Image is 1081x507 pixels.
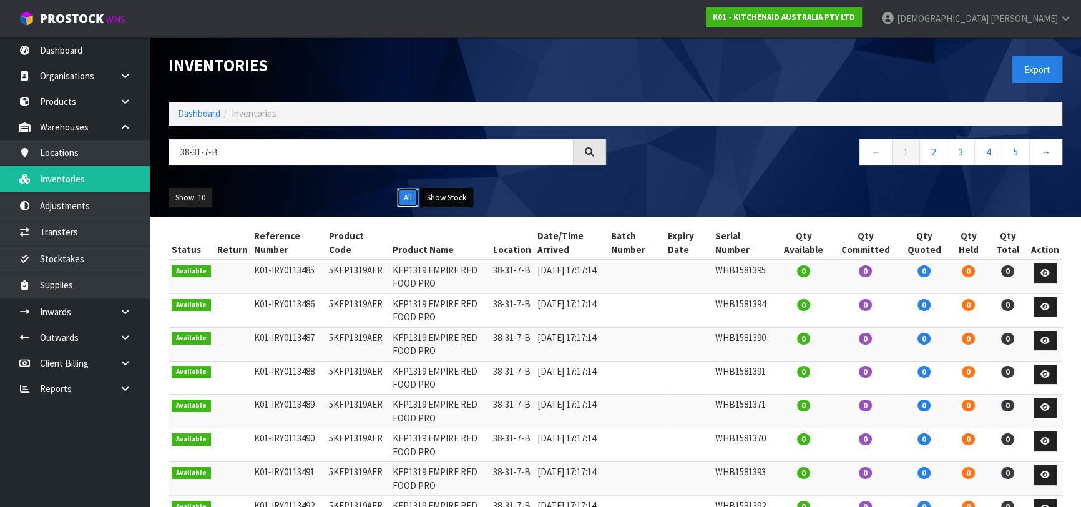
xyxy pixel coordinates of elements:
[712,462,776,496] td: WHB1581393
[1001,299,1014,311] span: 0
[897,12,989,24] span: [DEMOGRAPHIC_DATA]
[172,366,211,378] span: Available
[712,395,776,428] td: WHB1581371
[919,139,947,165] a: 2
[172,433,211,446] span: Available
[169,226,214,260] th: Status
[326,293,389,327] td: 5KFP1319AER
[917,265,931,277] span: 0
[712,327,776,361] td: WHB1581390
[534,293,608,327] td: [DATE] 17:17:14
[490,361,534,395] td: 38-31-7-B
[962,299,975,311] span: 0
[389,462,489,496] td: KFP1319 EMPIRE RED FOOD PRO
[172,265,211,278] span: Available
[389,361,489,395] td: KFP1319 EMPIRE RED FOOD PRO
[172,400,211,412] span: Available
[1001,366,1014,378] span: 0
[389,226,489,260] th: Product Name
[534,260,608,293] td: [DATE] 17:17:14
[917,467,931,479] span: 0
[1001,433,1014,445] span: 0
[172,467,211,480] span: Available
[1001,333,1014,345] span: 0
[713,12,855,22] strong: K01 - KITCHENAID AUSTRALIA PTY LTD
[534,395,608,428] td: [DATE] 17:17:14
[797,265,810,277] span: 0
[397,188,419,208] button: All
[917,400,931,411] span: 0
[214,226,251,260] th: Return
[389,428,489,462] td: KFP1319 EMPIRE RED FOOD PRO
[962,333,975,345] span: 0
[607,226,665,260] th: Batch Number
[178,107,220,119] a: Dashboard
[40,11,104,27] span: ProStock
[490,293,534,327] td: 38-31-7-B
[859,139,893,165] a: ←
[1002,139,1030,165] a: 5
[490,462,534,496] td: 38-31-7-B
[326,361,389,395] td: 5KFP1319AER
[859,467,872,479] span: 0
[987,226,1028,260] th: Qty Total
[917,433,931,445] span: 0
[832,226,898,260] th: Qty Committed
[974,139,1002,165] a: 4
[490,226,534,260] th: Location
[625,139,1062,169] nav: Page navigation
[962,467,975,479] span: 0
[1001,265,1014,277] span: 0
[892,139,920,165] a: 1
[106,14,125,26] small: WMS
[534,361,608,395] td: [DATE] 17:17:14
[962,366,975,378] span: 0
[1029,139,1062,165] a: →
[389,327,489,361] td: KFP1319 EMPIRE RED FOOD PRO
[490,260,534,293] td: 38-31-7-B
[251,327,326,361] td: K01-IRY0113487
[326,462,389,496] td: 5KFP1319AER
[490,428,534,462] td: 38-31-7-B
[712,361,776,395] td: WHB1581391
[917,333,931,345] span: 0
[251,395,326,428] td: K01-IRY0113489
[490,327,534,361] td: 38-31-7-B
[712,293,776,327] td: WHB1581394
[172,332,211,345] span: Available
[326,260,389,293] td: 5KFP1319AER
[712,226,776,260] th: Serial Number
[389,293,489,327] td: KFP1319 EMPIRE RED FOOD PRO
[534,226,608,260] th: Date/Time Arrived
[947,139,975,165] a: 3
[917,299,931,311] span: 0
[859,299,872,311] span: 0
[534,462,608,496] td: [DATE] 17:17:14
[859,433,872,445] span: 0
[326,327,389,361] td: 5KFP1319AER
[991,12,1058,24] span: [PERSON_NAME]
[712,260,776,293] td: WHB1581395
[797,400,810,411] span: 0
[1028,226,1062,260] th: Action
[962,265,975,277] span: 0
[859,265,872,277] span: 0
[389,395,489,428] td: KFP1319 EMPIRE RED FOOD PRO
[534,327,608,361] td: [DATE] 17:17:14
[950,226,987,260] th: Qty Held
[251,462,326,496] td: K01-IRY0113491
[962,433,975,445] span: 0
[797,433,810,445] span: 0
[251,293,326,327] td: K01-IRY0113486
[389,260,489,293] td: KFP1319 EMPIRE RED FOOD PRO
[775,226,832,260] th: Qty Available
[251,361,326,395] td: K01-IRY0113488
[859,400,872,411] span: 0
[859,333,872,345] span: 0
[169,56,606,74] h1: Inventories
[326,428,389,462] td: 5KFP1319AER
[898,226,949,260] th: Qty Quoted
[706,7,862,27] a: K01 - KITCHENAID AUSTRALIA PTY LTD
[232,107,276,119] span: Inventories
[19,11,34,26] img: cube-alt.png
